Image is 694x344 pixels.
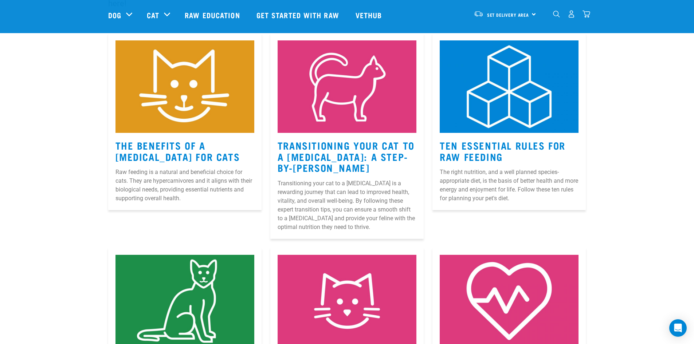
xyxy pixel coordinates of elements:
[348,0,391,29] a: Vethub
[115,168,254,203] p: Raw feeding is a natural and beneficial choice for cats. They are hypercarnivores and it aligns w...
[278,40,416,133] img: Instagram_Core-Brand_Wildly-Good-Nutrition-13.jpg
[669,319,687,337] div: Open Intercom Messenger
[249,0,348,29] a: Get started with Raw
[108,9,121,20] a: Dog
[440,168,579,203] p: The right nutrition, and a well planned species-appropriate diet, is the basis of better health a...
[147,9,159,20] a: Cat
[583,10,590,18] img: home-icon@2x.png
[474,11,483,17] img: van-moving.png
[177,0,249,29] a: Raw Education
[115,40,254,133] img: Instagram_Core-Brand_Wildly-Good-Nutrition-2.jpg
[440,40,579,133] img: 1.jpg
[487,13,529,16] span: Set Delivery Area
[278,142,415,170] a: Transitioning Your Cat to a [MEDICAL_DATA]: A Step-by-[PERSON_NAME]
[115,142,240,159] a: The Benefits Of A [MEDICAL_DATA] For Cats
[278,179,416,232] p: Transitioning your cat to a [MEDICAL_DATA] is a rewarding journey that can lead to improved healt...
[440,142,565,159] a: Ten Essential Rules for Raw Feeding
[568,10,575,18] img: user.png
[553,11,560,17] img: home-icon-1@2x.png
